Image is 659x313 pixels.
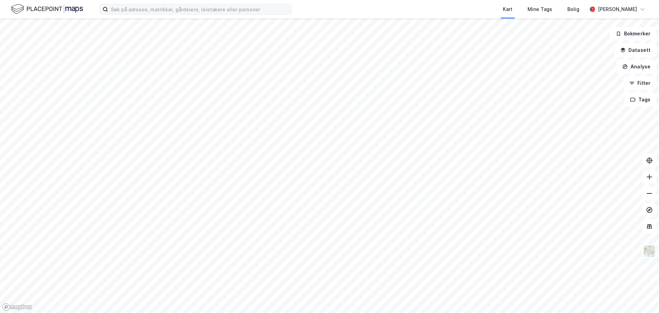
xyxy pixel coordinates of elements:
[108,4,291,14] input: Søk på adresse, matrikkel, gårdeiere, leietakere eller personer
[503,5,512,13] div: Kart
[567,5,579,13] div: Bolig
[528,5,552,13] div: Mine Tags
[598,5,637,13] div: [PERSON_NAME]
[625,280,659,313] iframe: Chat Widget
[11,3,83,15] img: logo.f888ab2527a4732fd821a326f86c7f29.svg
